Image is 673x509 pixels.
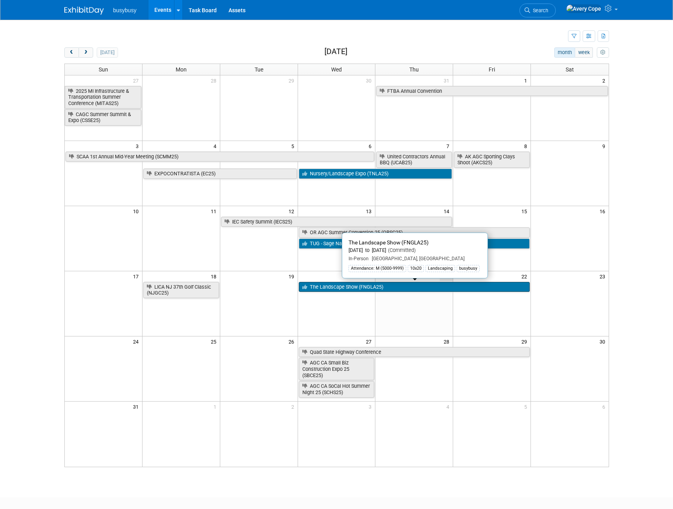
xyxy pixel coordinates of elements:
span: 25 [210,336,220,346]
a: FTBA Annual Convention [376,86,607,96]
h2: [DATE] [324,47,347,56]
a: AGC CA Small Biz Construction Expo 25 (SBCE25) [299,358,375,380]
span: 7 [446,141,453,151]
a: AK AGC Sporting Clays Shoot (AKCS25) [454,152,530,168]
span: 15 [521,206,531,216]
div: busybusy [457,265,480,272]
span: The Landscape Show (FNGLA25) [349,239,429,246]
span: 2 [602,75,609,85]
span: (Committed) [386,247,416,253]
span: 26 [288,336,298,346]
span: 16 [599,206,609,216]
span: 28 [210,75,220,85]
span: Fri [489,66,495,73]
button: week [575,47,593,58]
a: Quad State Highway Conference [299,347,530,357]
span: 9 [602,141,609,151]
span: 27 [132,75,142,85]
span: 5 [523,402,531,411]
span: In-Person [349,256,369,261]
span: 1 [523,75,531,85]
span: 14 [443,206,453,216]
span: Search [530,8,548,13]
span: 31 [443,75,453,85]
span: 18 [210,271,220,281]
span: Thu [409,66,419,73]
span: 23 [599,271,609,281]
a: LICA NJ 37th Golf Classic (NJGC25) [143,282,219,298]
span: 31 [132,402,142,411]
a: SCAA 1st Annual Mid-Year Meeting (SCMM25) [66,152,375,162]
div: [DATE] to [DATE] [349,247,481,254]
span: 13 [365,206,375,216]
span: busybusy [113,7,137,13]
span: 12 [288,206,298,216]
span: 30 [365,75,375,85]
button: [DATE] [97,47,118,58]
a: CAGC Summer Summit & Expo (CSSE25) [65,109,141,126]
a: IEC Safety Summit (IECS25) [221,217,452,227]
span: 17 [132,271,142,281]
span: 24 [132,336,142,346]
a: The Landscape Show (FNGLA25) [299,282,530,292]
button: next [79,47,93,58]
span: 11 [210,206,220,216]
a: United Contractors Annual BBQ (UCAB25) [376,152,452,168]
div: Landscaping [426,265,455,272]
div: Attendance: M (5000-9999) [349,265,406,272]
span: 28 [443,336,453,346]
span: 8 [523,141,531,151]
span: 27 [365,336,375,346]
span: 3 [368,402,375,411]
a: OR AGC Summer Convention 25 (ORSC25) [299,227,530,238]
span: 6 [368,141,375,151]
button: prev [64,47,79,58]
img: ExhibitDay [64,7,104,15]
a: AGC CA SoCal Hot Summer Night 25 (SCHS25) [299,381,375,397]
button: myCustomButton [597,47,609,58]
i: Personalize Calendar [600,50,606,55]
a: 2025 MI Infrastructure & Transportation Summer Conference (MITAS25) [65,86,141,109]
span: 4 [446,402,453,411]
span: [GEOGRAPHIC_DATA], [GEOGRAPHIC_DATA] [369,256,465,261]
span: 29 [288,75,298,85]
span: 6 [602,402,609,411]
span: Mon [176,66,187,73]
span: 30 [599,336,609,346]
span: 19 [288,271,298,281]
span: 10 [132,206,142,216]
span: 29 [521,336,531,346]
span: 1 [213,402,220,411]
img: Avery Cope [566,4,602,13]
span: 3 [135,141,142,151]
span: 5 [291,141,298,151]
a: Nursery/Landscape Expo (TNLA25) [299,169,452,179]
button: month [554,47,575,58]
span: Sun [99,66,108,73]
a: EXPOCONTRATISTA (EC25) [143,169,297,179]
a: Search [519,4,556,17]
span: 4 [213,141,220,151]
span: 22 [521,271,531,281]
a: TUG - Sage National User Conference (TUG25) [299,239,530,249]
span: Wed [331,66,342,73]
span: 2 [291,402,298,411]
span: Tue [255,66,263,73]
div: 10x20 [408,265,424,272]
span: Sat [566,66,574,73]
